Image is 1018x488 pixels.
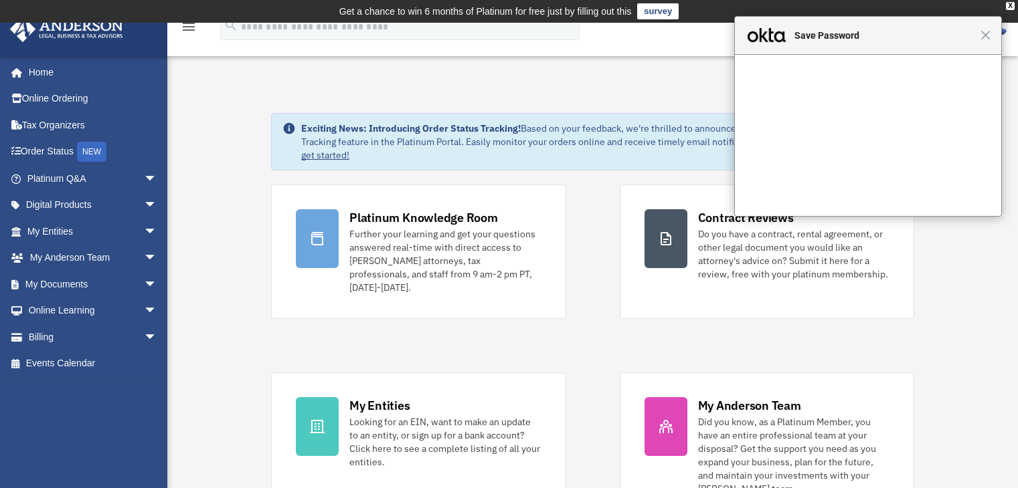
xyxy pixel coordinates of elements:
span: arrow_drop_down [144,165,171,193]
span: arrow_drop_down [144,324,171,351]
a: menu [181,23,197,35]
i: search [224,18,238,33]
span: Close [981,30,991,40]
a: Online Ordering [9,86,177,112]
span: Save Password [788,27,981,43]
div: Platinum Knowledge Room [349,209,498,226]
i: menu [181,19,197,35]
a: Tax Organizers [9,112,177,138]
div: Do you have a contract, rental agreement, or other legal document you would like an attorney's ad... [698,227,889,281]
div: My Anderson Team [698,397,801,414]
a: Platinum Q&Aarrow_drop_down [9,165,177,192]
div: Based on your feedback, we're thrilled to announce the launch of our new Order Status Tracking fe... [301,122,903,162]
div: Further your learning and get your questions answered real-time with direct access to [PERSON_NAM... [349,227,541,294]
span: arrow_drop_down [144,192,171,219]
span: arrow_drop_down [144,271,171,298]
span: arrow_drop_down [144,245,171,272]
a: Digital Productsarrow_drop_down [9,192,177,219]
img: Anderson Advisors Platinum Portal [6,16,127,42]
div: My Entities [349,397,410,414]
div: close [1006,2,1015,10]
div: NEW [77,142,106,162]
div: Get a chance to win 6 months of Platinum for free just by filling out this [339,3,632,19]
a: Home [9,59,171,86]
a: Contract Reviews Do you have a contract, rental agreement, or other legal document you would like... [620,185,914,319]
a: My Anderson Teamarrow_drop_down [9,245,177,271]
div: Contract Reviews [698,209,794,226]
a: survey [637,3,679,19]
a: Order StatusNEW [9,138,177,166]
a: Online Learningarrow_drop_down [9,297,177,324]
span: arrow_drop_down [144,218,171,245]
a: Events Calendar [9,350,177,377]
div: Looking for an EIN, want to make an update to an entity, or sign up for a bank account? Click her... [349,415,541,469]
a: Platinum Knowledge Room Further your learning and get your questions answered real-time with dire... [271,185,566,319]
span: arrow_drop_down [144,297,171,325]
strong: Exciting News: Introducing Order Status Tracking! [301,122,521,134]
a: Billingarrow_drop_down [9,324,177,350]
a: Click Here to get started! [301,136,891,161]
a: My Entitiesarrow_drop_down [9,218,177,245]
a: My Documentsarrow_drop_down [9,271,177,297]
